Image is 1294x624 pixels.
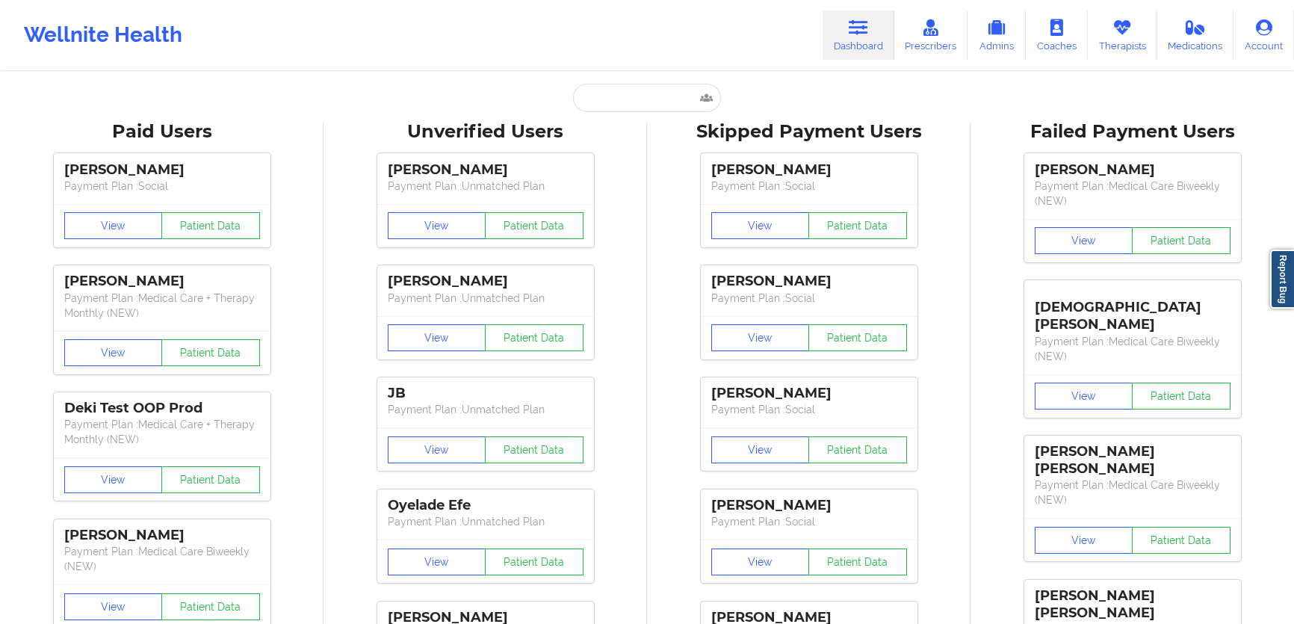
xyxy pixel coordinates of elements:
[1157,10,1234,60] a: Medications
[894,10,968,60] a: Prescribers
[388,514,583,529] p: Payment Plan : Unmatched Plan
[64,466,163,493] button: View
[808,549,907,575] button: Patient Data
[1132,383,1230,410] button: Patient Data
[808,212,907,239] button: Patient Data
[808,324,907,351] button: Patient Data
[64,527,260,544] div: [PERSON_NAME]
[711,514,907,529] p: Payment Plan : Social
[161,466,260,493] button: Patient Data
[64,339,163,366] button: View
[823,10,894,60] a: Dashboard
[968,10,1026,60] a: Admins
[388,161,583,179] div: [PERSON_NAME]
[1035,334,1230,364] p: Payment Plan : Medical Care Biweekly (NEW)
[388,273,583,290] div: [PERSON_NAME]
[711,324,810,351] button: View
[711,497,907,514] div: [PERSON_NAME]
[1132,227,1230,254] button: Patient Data
[64,161,260,179] div: [PERSON_NAME]
[64,544,260,574] p: Payment Plan : Medical Care Biweekly (NEW)
[161,593,260,620] button: Patient Data
[981,120,1284,143] div: Failed Payment Users
[1035,478,1230,507] p: Payment Plan : Medical Care Biweekly (NEW)
[1035,443,1230,478] div: [PERSON_NAME] [PERSON_NAME]
[64,179,260,194] p: Payment Plan : Social
[485,324,583,351] button: Patient Data
[388,179,583,194] p: Payment Plan : Unmatched Plan
[485,436,583,463] button: Patient Data
[161,212,260,239] button: Patient Data
[64,291,260,321] p: Payment Plan : Medical Care + Therapy Monthly (NEW)
[64,400,260,417] div: Deki Test OOP Prod
[711,179,907,194] p: Payment Plan : Social
[1026,10,1088,60] a: Coaches
[388,497,583,514] div: Oyelade Efe
[388,402,583,417] p: Payment Plan : Unmatched Plan
[1035,227,1133,254] button: View
[711,402,907,417] p: Payment Plan : Social
[711,436,810,463] button: View
[388,324,486,351] button: View
[64,417,260,447] p: Payment Plan : Medical Care + Therapy Monthly (NEW)
[1132,527,1230,554] button: Patient Data
[485,212,583,239] button: Patient Data
[711,385,907,402] div: [PERSON_NAME]
[711,549,810,575] button: View
[1035,527,1133,554] button: View
[388,436,486,463] button: View
[711,212,810,239] button: View
[64,273,260,290] div: [PERSON_NAME]
[711,161,907,179] div: [PERSON_NAME]
[64,593,163,620] button: View
[711,273,907,290] div: [PERSON_NAME]
[657,120,960,143] div: Skipped Payment Users
[485,549,583,575] button: Patient Data
[1035,161,1230,179] div: [PERSON_NAME]
[808,436,907,463] button: Patient Data
[64,212,163,239] button: View
[388,549,486,575] button: View
[161,339,260,366] button: Patient Data
[10,120,313,143] div: Paid Users
[334,120,637,143] div: Unverified Users
[1035,587,1230,622] div: [PERSON_NAME] [PERSON_NAME]
[711,291,907,306] p: Payment Plan : Social
[1088,10,1157,60] a: Therapists
[388,385,583,402] div: JB
[388,212,486,239] button: View
[1035,179,1230,208] p: Payment Plan : Medical Care Biweekly (NEW)
[1035,383,1133,410] button: View
[1233,10,1294,60] a: Account
[388,291,583,306] p: Payment Plan : Unmatched Plan
[1270,250,1294,309] a: Report Bug
[1035,288,1230,333] div: [DEMOGRAPHIC_DATA][PERSON_NAME]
